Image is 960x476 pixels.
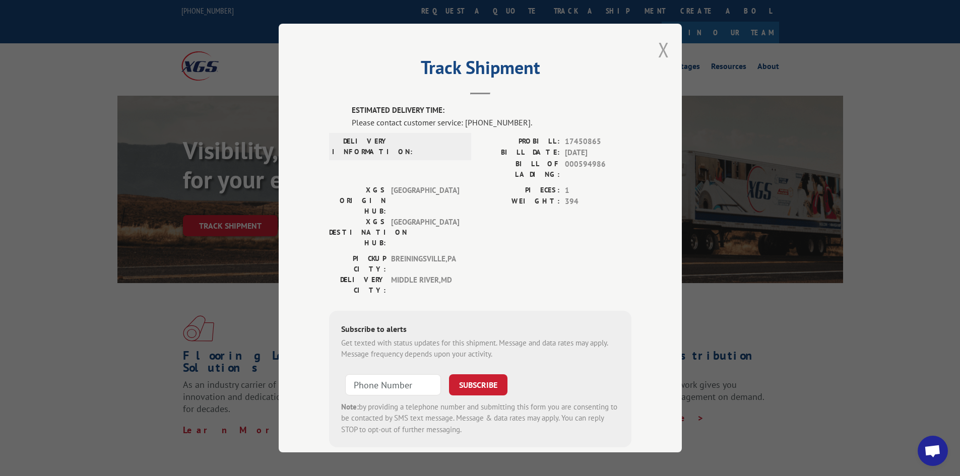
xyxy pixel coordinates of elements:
[341,402,359,412] strong: Note:
[480,136,560,148] label: PROBILL:
[341,401,619,436] div: by providing a telephone number and submitting this form you are consenting to be contacted by SM...
[352,116,631,128] div: Please contact customer service: [PHONE_NUMBER].
[341,337,619,360] div: Get texted with status updates for this shipment. Message and data rates may apply. Message frequ...
[352,105,631,116] label: ESTIMATED DELIVERY TIME:
[565,136,631,148] span: 17450865
[565,185,631,196] span: 1
[341,323,619,337] div: Subscribe to alerts
[658,36,669,63] button: Close modal
[329,185,386,217] label: XGS ORIGIN HUB:
[329,60,631,80] h2: Track Shipment
[480,159,560,180] label: BILL OF LADING:
[391,275,459,296] span: MIDDLE RIVER , MD
[329,275,386,296] label: DELIVERY CITY:
[329,217,386,248] label: XGS DESTINATION HUB:
[480,147,560,159] label: BILL DATE:
[480,196,560,208] label: WEIGHT:
[918,436,948,466] div: Open chat
[329,253,386,275] label: PICKUP CITY:
[565,196,631,208] span: 394
[449,374,507,395] button: SUBSCRIBE
[332,136,389,157] label: DELIVERY INFORMATION:
[391,253,459,275] span: BREININGSVILLE , PA
[480,185,560,196] label: PIECES:
[391,185,459,217] span: [GEOGRAPHIC_DATA]
[345,374,441,395] input: Phone Number
[565,159,631,180] span: 000594986
[565,147,631,159] span: [DATE]
[391,217,459,248] span: [GEOGRAPHIC_DATA]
